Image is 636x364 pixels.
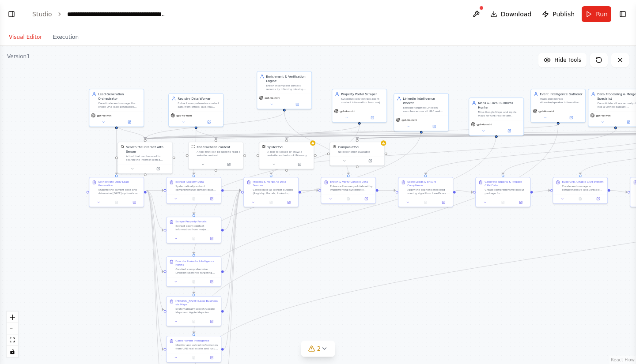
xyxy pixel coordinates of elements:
div: Event Intelligence GathererTrack and extract attendee/speaker information from UAE real estate an... [530,89,586,123]
button: Run [582,6,611,22]
div: Execute LinkedIn Intelligence MiningConduct comprehensive LinkedIn searches targeting [DEMOGRAPHI... [166,256,221,287]
div: LinkedIn Intelligence Worker [403,96,446,105]
button: Publish [538,6,578,22]
span: gpt-4o-mini [97,114,112,117]
g: Edge from bd4ed855-8130-44b3-9782-2e07affd4c2b to a6942cb6-7d89-4ce1-a375-4aa2d4c1cd28 [192,125,362,214]
div: React Flow controls [7,311,18,357]
div: Extract comprehensive contact data from official UAE real estate registries including licensed br... [178,101,220,109]
div: LinkedIn Intelligence WorkerExecute targeted LinkedIn searches across all UAE real estate, luxury... [394,93,449,131]
button: Open in side panel [358,158,383,164]
div: Enhance the merged dataset by implementing systematic contact enrichment: 1) Email inference usin... [330,184,373,191]
button: No output available [185,236,203,241]
button: Open in side panel [204,319,219,324]
button: Download [487,6,535,22]
button: Open in side panel [513,200,528,205]
g: Edge from b4abc0af-d4ab-436a-a7cc-65fd2a285295 to 5603f84a-85e5-436d-8ab8-c71a1818015c [114,125,148,139]
button: No output available [262,200,280,205]
button: Open in side panel [127,200,142,205]
span: Run [596,10,608,19]
button: Open in side panel [359,196,374,202]
div: Execute LinkedIn Intelligence Mining [175,259,218,266]
button: Open in side panel [204,355,219,360]
g: Edge from 2c7739f8-158f-40d9-bb93-011249f4613f to bdd0a139-4c5f-40ca-bae8-72fbfd99a765 [147,188,164,192]
button: No output available [185,355,203,360]
div: Build UAE Airtable CRM System [562,180,603,184]
a: React Flow attribution [611,357,635,362]
div: Orchestrate Daily Lead GenerationAnalyze the current date and determine [DATE] optimal crawl prio... [89,177,144,207]
g: Edge from 4ce87fc8-1f1d-4738-8835-ae4caf68f0b5 to 4f313fb7-272b-4ec8-94d3-c0127fc13676 [192,134,499,294]
g: Edge from 7e1b55c2-7d06-4d80-a09e-8b1b973d9876 to 93d45b1f-e003-4b7d-ac42-4642f31fa076 [610,188,628,194]
div: Coordinate and manage the entire UAE lead generation process with ROI-based daily/weekly planning... [98,101,141,109]
button: Open in side panel [559,115,584,120]
button: Open in side panel [204,279,219,285]
div: Orchestrate Daily Lead Generation [98,180,141,187]
div: Consolidate all worker outputs (Registry, Portals, LinkedIn, Maps, Events, Web Directories) into ... [253,188,295,195]
g: Edge from 2c7739f8-158f-40d9-bb93-011249f4613f to ab802da4-0e45-42a3-8198-af4f6104e89e [147,188,164,274]
div: Systematically extract comprehensive contact data from official UAE real estate registries includ... [175,184,218,191]
div: Scrape Property Portals [175,220,206,223]
div: Maps & Local Business Hunter [478,101,521,109]
div: Enrich incomplete contact records by inferring missing emails, verifying phone numbers through HL... [266,84,309,91]
span: gpt-4o-mini [265,96,280,100]
button: Open in side panel [285,102,310,107]
div: SpiderToolSpiderToolA tool to scrape or crawl a website and return LLM-ready content. [259,142,314,169]
button: Open in side panel [360,115,385,120]
div: Extract Registry Data [175,180,204,184]
div: Build UAE Airtable CRM SystemCreate and manage a comprehensive UAE Airtable CRM system specifical... [553,177,608,204]
button: No output available [107,200,126,205]
button: Open in side panel [436,200,451,205]
div: SpiderTool [267,145,283,149]
div: SerperDevToolSearch the internet with SerperA tool that can be used to search the internet with a... [117,142,173,174]
g: Edge from df18a078-a833-4681-9a81-cb4086dff6be to 4c2a363d-15f8-44ad-bf94-f885a67604b8 [379,188,396,192]
g: Edge from 5b9b7011-76d5-4eb5-b099-95578b6de464 to df18a078-a833-4681-9a81-cb4086dff6be [301,188,318,192]
div: Property Portal Scraper [341,92,384,96]
button: Open in side panel [591,196,606,202]
g: Edge from 516de10b-305e-45d6-bcf3-7b75f09ae675 to 5b9b7011-76d5-4eb5-b099-95578b6de464 [269,129,618,175]
button: Open in side panel [197,120,222,125]
img: SpiderTool [262,145,265,148]
div: Maps & Local Business HunterMine Google Maps and Apple Maps for UAE real estate agencies, luxury ... [469,98,524,136]
div: Systematically extract agent contact information from major UAE property portals including Proper... [341,97,384,104]
div: Enrichment & Verification EngineEnrich incomplete contact records by inferring missing emails, ve... [257,71,312,109]
img: SerperDevTool [121,145,124,148]
span: gpt-4o-mini [596,114,611,117]
div: Event Intelligence Gatherer [540,92,583,96]
span: Download [501,10,532,19]
div: Apply the sophisticated lead scoring algorithm: LeadScore = (Role Weight × Channel Strength × Rec... [407,188,450,195]
div: Monitor and extract information from UAE real estate and luxury events including Cityscape [GEOGR... [175,343,218,350]
g: Edge from 59caebf9-2d4a-47f6-8b4b-a60ef7a81788 to 7e1b55c2-7d06-4d80-a09e-8b1b973d9876 [533,188,550,194]
div: Score Leads & Ensure Compliance [407,180,450,187]
div: A tool that can be used to search the internet with a search_query. Supports different search typ... [126,154,170,161]
span: Hide Tools [554,56,581,64]
div: Conduct comprehensive LinkedIn searches targeting [DEMOGRAPHIC_DATA] professionals across all spe... [175,267,218,274]
nav: breadcrumb [32,10,167,19]
g: Edge from 6f663983-57e6-4286-bfe2-9987ba2b8ed9 to df18a078-a833-4681-9a81-cb4086dff6be [282,112,351,175]
div: Enrichment & Verification Engine [266,74,309,83]
div: Registry Data WorkerExtract comprehensive contact data from official UAE real estate registries i... [168,93,223,127]
div: Analyze the current date and determine [DATE] optimal crawl priority based on ROI potential. Crea... [98,188,141,195]
div: Gather Event IntelligenceMonitor and extract information from UAE real estate and luxury events i... [166,336,221,363]
button: Open in side panel [204,196,219,202]
g: Edge from 819b810b-1e6a-41be-b6ff-10043b5a8145 to 5b9b7011-76d5-4eb5-b099-95578b6de464 [224,188,241,351]
span: gpt-4o-mini [401,118,417,122]
button: fit view [7,334,18,346]
g: Edge from 2c7739f8-158f-40d9-bb93-011249f4613f to 819b810b-1e6a-41be-b6ff-10043b5a8145 [147,188,164,351]
div: ComposioToolComposioToolNo description available [329,142,385,166]
span: gpt-4o-mini [340,109,355,113]
div: Scrape Property PortalsExtract agent contact information from major [GEOGRAPHIC_DATA] property po... [166,217,221,244]
g: Edge from bdd0a139-4c5f-40ca-bae8-72fbfd99a765 to 5b9b7011-76d5-4eb5-b099-95578b6de464 [224,188,241,192]
img: ComposioTool [333,145,336,148]
button: Execution [47,32,84,42]
button: Open in side panel [281,200,296,205]
div: Mine Google Maps and Apple Maps for UAE real estate agencies, luxury service providers, marinas, ... [478,110,521,117]
div: Generate Reports & Prepare CRM DataCreate comprehensive output package for [GEOGRAPHIC_DATA] Lead... [475,177,530,207]
button: No output available [571,196,590,202]
button: Open in side panel [204,236,219,241]
button: toggle interactivity [7,346,18,357]
button: Show left sidebar [5,8,18,20]
div: Read website content [197,145,230,149]
button: No output available [416,200,435,205]
div: Enrich & Verify Contact DataEnhance the merged dataset by implementing systematic contact enrichm... [321,177,376,204]
div: Track and extract attendee/speaker information from UAE real estate and luxury events including C... [540,97,583,104]
button: Visual Editor [4,32,47,42]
